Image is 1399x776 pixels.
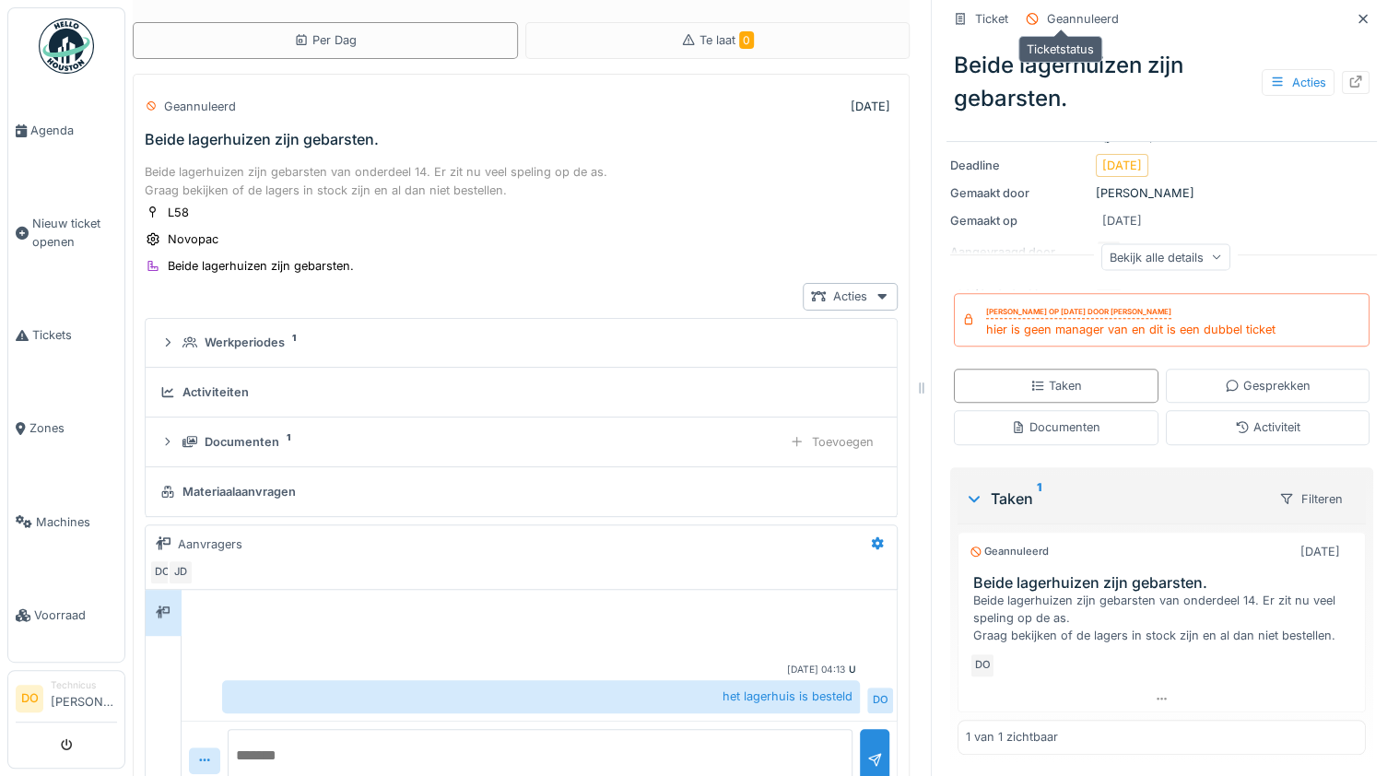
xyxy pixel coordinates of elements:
[145,163,898,198] div: Beide lagerhuizen zijn gebarsten van onderdeel 14. Er zit nu veel speling op de as. Graag bekijke...
[1262,69,1334,96] div: Acties
[1018,36,1102,63] div: Ticketstatus
[222,680,860,712] div: het lagerhuis is besteld
[16,685,43,712] li: DO
[51,678,117,692] div: Technicus
[205,334,285,351] div: Werkperiodes
[182,483,296,500] div: Materiaalaanvragen
[178,535,242,553] div: Aanvragers
[294,31,357,49] div: Per Dag
[8,382,124,475] a: Zones
[51,678,117,718] li: [PERSON_NAME]
[950,184,1373,202] div: [PERSON_NAME]
[851,98,890,115] div: [DATE]
[30,122,117,139] span: Agenda
[8,177,124,288] a: Nieuw ticket openen
[32,326,117,344] span: Tickets
[946,41,1377,123] div: Beide lagerhuizen zijn gebarsten.
[966,728,1058,746] div: 1 van 1 zichtbaar
[164,98,236,115] div: Geannuleerd
[787,663,845,676] div: [DATE] 04:13
[965,488,1264,510] div: Taken
[1300,543,1340,560] div: [DATE]
[970,544,1049,559] div: Geannuleerd
[153,375,889,409] summary: Activiteiten
[168,559,194,585] div: JD
[153,475,889,509] summary: Materiaalaanvragen
[782,429,882,455] div: Toevoegen
[849,663,856,676] div: U
[950,157,1088,174] div: Deadline
[1030,377,1082,394] div: Taken
[168,257,354,275] div: Beide lagerhuizen zijn gebarsten.
[8,569,124,662] a: Voorraad
[153,326,889,360] summary: Werkperiodes1
[1047,10,1119,28] div: Geannuleerd
[970,653,995,678] div: DO
[867,688,893,713] div: DO
[986,321,1276,338] div: hier is geen manager van en dit is een dubbel ticket
[699,33,754,47] span: Te laat
[16,678,117,723] a: DO Technicus[PERSON_NAME]
[8,476,124,569] a: Machines
[1102,157,1142,174] div: [DATE]
[205,433,279,451] div: Documenten
[1235,418,1300,436] div: Activiteit
[8,288,124,382] a: Tickets
[8,84,124,177] a: Agenda
[975,10,1008,28] div: Ticket
[149,559,175,585] div: DO
[950,212,1088,229] div: Gemaakt op
[182,383,249,401] div: Activiteiten
[29,419,117,437] span: Zones
[973,592,1358,645] div: Beide lagerhuizen zijn gebarsten van onderdeel 14. Er zit nu veel speling op de as. Graag bekijke...
[168,204,189,221] div: L58
[1011,418,1100,436] div: Documenten
[1225,377,1311,394] div: Gesprekken
[36,513,117,531] span: Machines
[1271,486,1351,512] div: Filteren
[973,574,1358,592] h3: Beide lagerhuizen zijn gebarsten.
[34,606,117,624] span: Voorraad
[168,230,218,248] div: Novopac
[39,18,94,74] img: Badge_color-CXgf-gQk.svg
[1101,243,1230,270] div: Bekijk alle details
[803,283,898,310] div: Acties
[145,131,379,148] div: Beide lagerhuizen zijn gebarsten.
[739,31,754,49] span: 0
[1037,488,1041,510] sup: 1
[153,425,889,459] summary: Documenten1Toevoegen
[32,215,117,250] span: Nieuw ticket openen
[1102,212,1142,229] div: [DATE]
[986,306,1171,319] div: [PERSON_NAME] op [DATE] door [PERSON_NAME]
[950,184,1088,202] div: Gemaakt door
